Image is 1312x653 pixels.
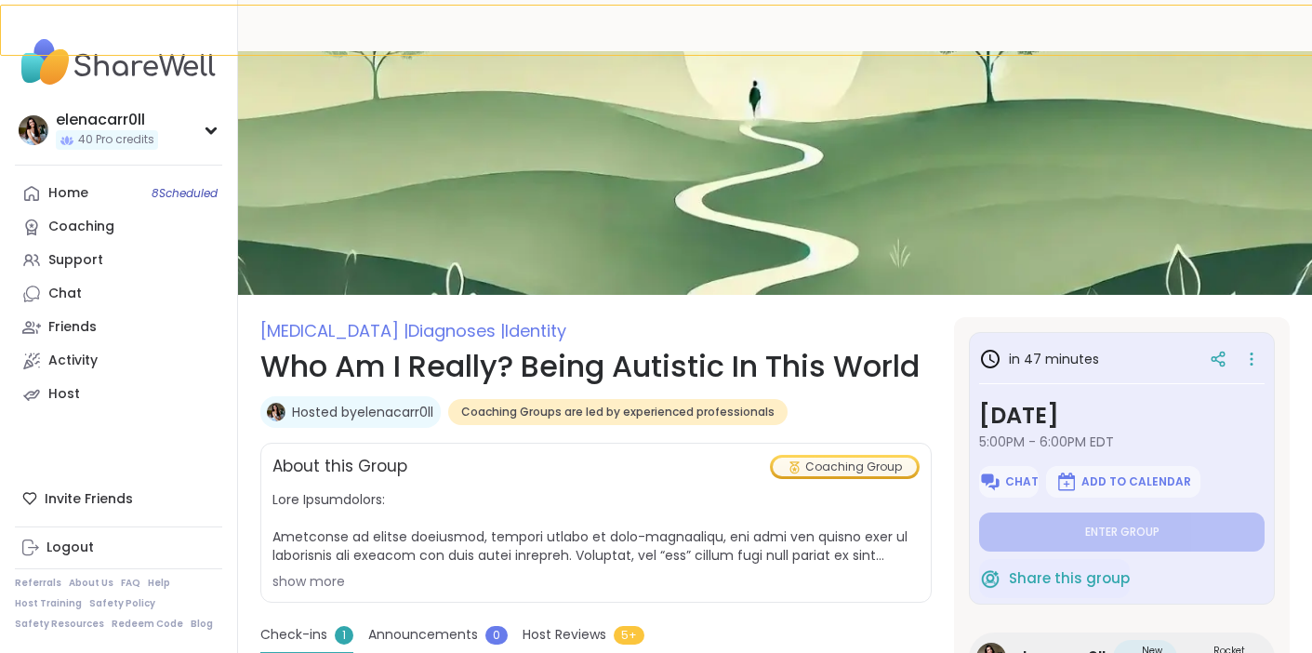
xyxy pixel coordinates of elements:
[368,625,478,645] span: Announcements
[15,577,61,590] a: Referrals
[1055,471,1078,493] img: ShareWell Logomark
[15,244,222,277] a: Support
[505,319,566,342] span: Identity
[614,626,644,645] span: 5+
[979,471,1001,493] img: ShareWell Logomark
[979,348,1099,370] h3: in 47 minutes
[773,458,917,476] div: Coaching Group
[260,319,408,342] span: [MEDICAL_DATA] |
[48,218,114,236] div: Coaching
[272,572,920,591] div: show more
[69,577,113,590] a: About Us
[485,626,508,645] span: 0
[191,618,213,631] a: Blog
[89,597,155,610] a: Safety Policy
[461,405,775,420] span: Coaching Groups are led by experienced professionals
[152,186,218,201] span: 8 Scheduled
[56,110,158,130] div: elenacarr0ll
[272,455,407,479] h2: About this Group
[15,210,222,244] a: Coaching
[48,352,98,370] div: Activity
[46,539,94,557] div: Logout
[15,344,222,378] a: Activity
[15,30,222,95] img: ShareWell Nav Logo
[292,403,433,421] a: Hosted byelenacarr0ll
[979,466,1039,498] button: Chat
[335,626,353,645] span: 1
[121,577,140,590] a: FAQ
[979,399,1265,433] h3: [DATE]
[48,184,88,203] div: Home
[15,277,222,311] a: Chat
[15,482,222,515] div: Invite Friends
[1046,466,1200,498] button: Add to Calendar
[523,625,606,645] span: Host Reviews
[979,513,1265,552] button: Enter group
[48,285,82,303] div: Chat
[238,51,1312,295] img: Who Am I Really? Being Autistic In This World cover image
[1081,474,1191,489] span: Add to Calendar
[48,251,103,270] div: Support
[15,378,222,411] a: Host
[1009,568,1130,590] span: Share this group
[272,490,920,565] span: Lore Ipsumdolors: Ametconse ad elitse doeiusmod, tempori utlabo et dolo-magnaaliqu, eni admi ven ...
[48,385,80,404] div: Host
[15,531,222,565] a: Logout
[15,177,222,210] a: Home8Scheduled
[15,618,104,631] a: Safety Resources
[48,318,97,337] div: Friends
[78,132,154,148] span: 40 Pro credits
[148,577,170,590] a: Help
[979,567,1001,590] img: ShareWell Logomark
[260,625,327,645] span: Check-ins
[19,115,48,145] img: elenacarr0ll
[979,559,1130,598] button: Share this group
[112,618,183,631] a: Redeem Code
[15,311,222,344] a: Friends
[15,597,82,610] a: Host Training
[1005,474,1039,489] span: Chat
[1085,525,1160,540] span: Enter group
[408,319,505,342] span: Diagnoses |
[979,433,1265,451] span: 5:00PM - 6:00PM EDT
[267,403,285,421] img: elenacarr0ll
[260,344,932,389] h1: Who Am I Really? Being Autistic In This World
